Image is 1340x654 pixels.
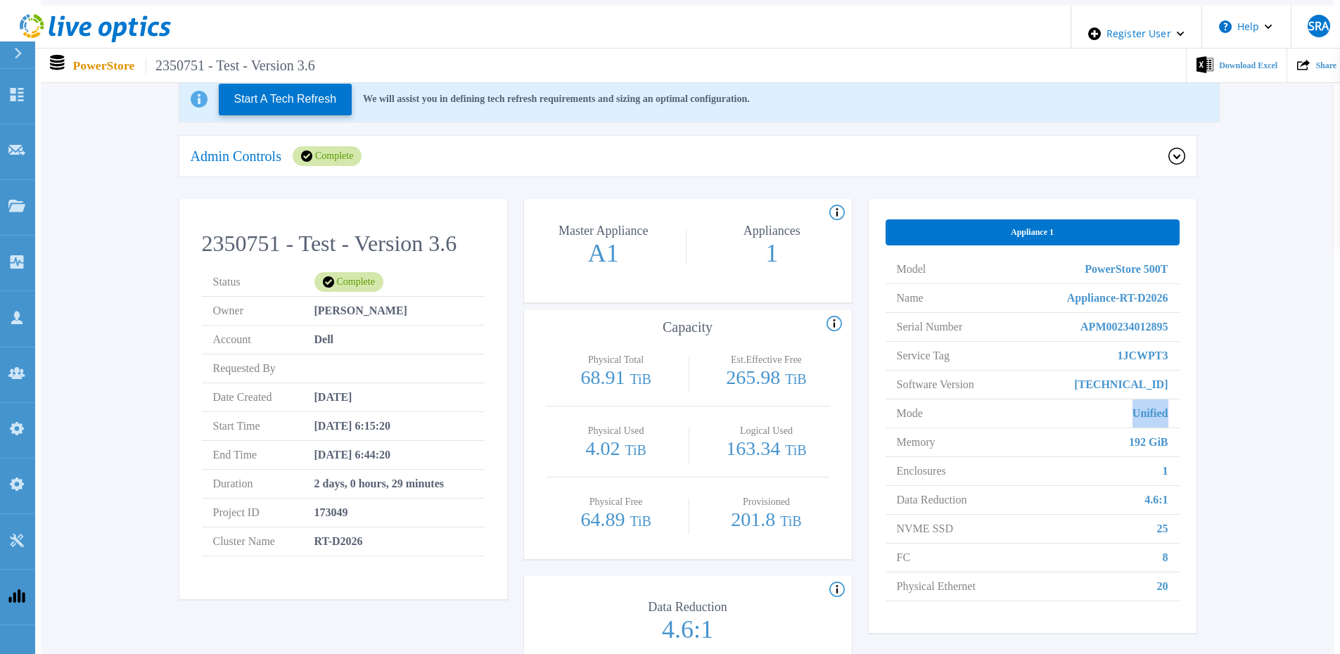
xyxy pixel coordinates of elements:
span: Appliance 1 [1011,226,1054,238]
button: Start A Tech Refresh [219,84,352,115]
span: 2 days, 0 hours, 29 minutes [314,470,444,498]
p: 68.91 [554,368,679,389]
span: Project ID [213,499,314,527]
p: Provisioned [707,497,826,507]
p: 265.98 [703,368,829,389]
div: Register User [1071,6,1201,62]
span: Date Created [213,383,314,411]
p: Physical Free [556,497,675,507]
p: Physical Total [556,355,675,365]
span: SRA [1308,20,1329,32]
span: TiB [630,371,651,387]
span: Memory [897,428,936,456]
span: Start Time [213,412,314,440]
span: 1 [1163,457,1168,485]
span: 173049 [314,499,348,527]
span: Serial Number [897,313,963,341]
p: Appliances [696,224,847,237]
span: [DATE] 6:15:20 [314,412,391,440]
span: Cluster Name [213,527,314,556]
p: 201.8 [703,510,829,531]
span: TiB [780,513,801,529]
span: PowerStore 500T [1085,255,1168,283]
span: Owner [213,297,314,325]
span: 4.6:1 [1144,486,1168,514]
p: 4.02 [554,439,679,460]
p: 64.89 [554,510,679,531]
span: Appliance-RT-D2026 [1067,284,1168,312]
span: [DATE] 6:44:20 [314,441,391,469]
span: 8 [1163,544,1168,572]
span: Physical Ethernet [897,572,976,601]
span: FC [897,544,911,572]
span: TiB [630,513,651,529]
span: Dell [314,326,334,354]
h2: 2350751 - Test - Version 3.6 [202,231,485,257]
p: Data Reduction [612,601,762,613]
span: NVME SSD [897,515,953,543]
p: Admin Controls [191,149,281,163]
span: Name [897,284,924,312]
span: Status [213,268,314,296]
p: Est.Effective Free [707,355,826,365]
p: 163.34 [703,439,829,460]
p: A1 [525,241,682,266]
span: Software Version [897,371,974,399]
span: Share [1315,61,1336,70]
p: Logical Used [707,426,826,436]
div: Complete [314,272,383,292]
span: 1JCWPT3 [1118,342,1168,370]
span: [PERSON_NAME] [314,297,407,325]
span: APM00234012895 [1080,313,1168,341]
div: Complete [293,146,362,166]
p: We will assist you in defining tech refresh requirements and sizing an optimal configuration. [363,94,750,105]
span: Download Excel [1219,61,1277,70]
button: Help [1202,6,1290,48]
span: Data Reduction [897,486,967,514]
span: End Time [213,441,314,469]
span: Unified [1132,399,1168,428]
span: TiB [785,442,806,458]
span: Enclosures [897,457,946,485]
span: [DATE] [314,383,352,411]
span: Model [897,255,926,283]
span: Service Tag [897,342,950,370]
span: Mode [897,399,923,428]
p: 4.6:1 [609,617,767,642]
span: Requested By [213,354,314,383]
span: 20 [1157,572,1168,601]
span: Account [213,326,314,354]
p: Master Appliance [528,224,679,237]
span: 25 [1157,515,1168,543]
span: 2350751 - Test - Version 3.6 [146,58,315,74]
span: RT-D2026 [314,527,363,556]
p: Physical Used [556,426,675,436]
span: [TECHNICAL_ID] [1074,371,1168,399]
span: Duration [213,470,314,498]
span: TiB [625,442,646,458]
p: PowerStore [73,58,315,74]
span: TiB [785,371,806,387]
p: 1 [694,241,851,266]
span: 192 GiB [1129,428,1168,456]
